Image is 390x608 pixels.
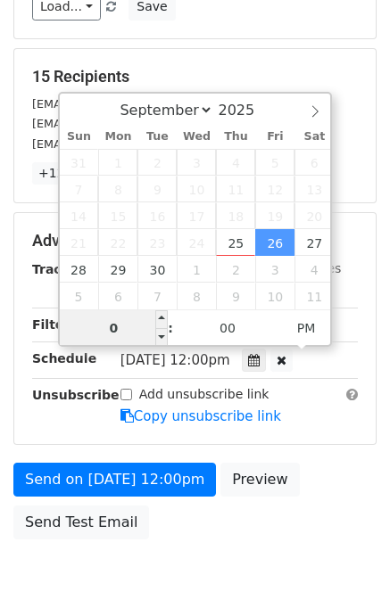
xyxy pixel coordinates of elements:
[255,229,295,256] span: September 26, 2025
[60,310,169,346] input: Hour
[137,229,177,256] span: September 23, 2025
[60,149,99,176] span: August 31, 2025
[137,176,177,202] span: September 9, 2025
[32,351,96,366] strong: Schedule
[255,176,295,202] span: September 12, 2025
[137,283,177,309] span: October 7, 2025
[295,176,334,202] span: September 13, 2025
[139,385,270,404] label: Add unsubscribe link
[60,202,99,229] span: September 14, 2025
[60,283,99,309] span: October 5, 2025
[98,131,137,143] span: Mon
[216,131,255,143] span: Thu
[213,102,278,119] input: Year
[98,176,137,202] span: September 8, 2025
[137,202,177,229] span: September 16, 2025
[255,202,295,229] span: September 19, 2025
[177,131,216,143] span: Wed
[60,131,99,143] span: Sun
[177,283,216,309] span: October 8, 2025
[216,229,255,256] span: September 25, 2025
[98,283,137,309] span: October 6, 2025
[295,131,334,143] span: Sat
[137,131,177,143] span: Tue
[32,262,92,276] strong: Tracking
[98,202,137,229] span: September 15, 2025
[120,352,230,368] span: [DATE] 12:00pm
[32,137,231,151] small: [EMAIL_ADDRESS][DOMAIN_NAME]
[295,256,334,283] span: October 4, 2025
[295,149,334,176] span: September 6, 2025
[173,310,282,346] input: Minute
[60,176,99,202] span: September 7, 2025
[301,522,390,608] iframe: Chat Widget
[216,149,255,176] span: September 4, 2025
[120,408,281,424] a: Copy unsubscribe link
[137,149,177,176] span: September 2, 2025
[32,162,107,185] a: +12 more
[216,283,255,309] span: October 9, 2025
[13,463,216,497] a: Send on [DATE] 12:00pm
[137,256,177,283] span: September 30, 2025
[32,231,358,251] h5: Advanced
[32,67,358,86] h5: 15 Recipients
[32,117,231,130] small: [EMAIL_ADDRESS][DOMAIN_NAME]
[177,229,216,256] span: September 24, 2025
[220,463,299,497] a: Preview
[98,229,137,256] span: September 22, 2025
[60,256,99,283] span: September 28, 2025
[255,131,295,143] span: Fri
[216,176,255,202] span: September 11, 2025
[177,202,216,229] span: September 17, 2025
[295,283,334,309] span: October 11, 2025
[168,310,173,346] span: :
[13,505,149,539] a: Send Test Email
[32,388,120,402] strong: Unsubscribe
[60,229,99,256] span: September 21, 2025
[255,256,295,283] span: October 3, 2025
[255,149,295,176] span: September 5, 2025
[32,317,78,332] strong: Filters
[295,229,334,256] span: September 27, 2025
[295,202,334,229] span: September 20, 2025
[216,256,255,283] span: October 2, 2025
[177,176,216,202] span: September 10, 2025
[255,283,295,309] span: October 10, 2025
[177,149,216,176] span: September 3, 2025
[98,149,137,176] span: September 1, 2025
[282,310,331,346] span: Click to toggle
[177,256,216,283] span: October 1, 2025
[98,256,137,283] span: September 29, 2025
[216,202,255,229] span: September 18, 2025
[32,97,231,111] small: [EMAIL_ADDRESS][DOMAIN_NAME]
